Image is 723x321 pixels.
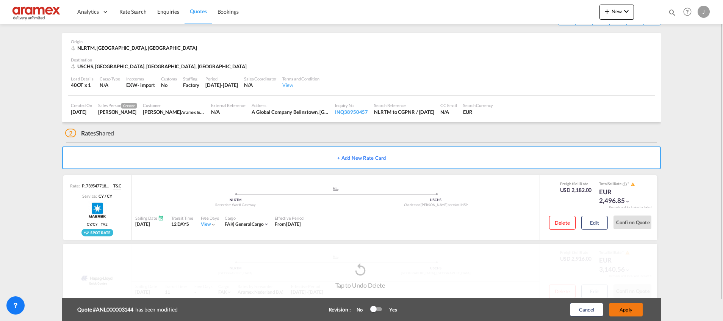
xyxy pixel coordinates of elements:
span: Rates [81,129,96,137]
div: NLRTM [135,198,336,203]
div: From 16 Sep 2025 [275,221,301,228]
div: Load Details [71,76,94,82]
div: N/A [244,82,276,88]
div: J [698,6,710,18]
span: Service: [82,193,97,199]
div: Shared [65,129,114,137]
div: No [353,306,371,313]
div: Charleston [PERSON_NAME] terminal N59 [336,203,536,208]
div: Paul Regan [143,109,205,115]
span: Sell [573,181,580,186]
div: N/A [440,109,457,115]
button: + Add New Rate Card [62,146,661,169]
button: Delete [549,216,576,230]
div: - import [138,82,155,88]
div: INQ38950457 [335,109,368,115]
div: A Global Company Belinstown, Ballyboughal, Co. Dublin A41 FV07 [252,109,329,115]
img: Maersk Spot [88,201,107,220]
span: Analytics [77,8,99,16]
span: New [602,8,631,14]
div: Destination [71,57,652,63]
div: Yes [382,306,397,313]
span: From [DATE] [275,221,301,227]
md-icon: icon-magnify [668,8,676,17]
span: Rate: [70,183,80,189]
div: Free Days [201,215,219,221]
md-icon: icon-replay [352,262,368,277]
div: Cargo [225,215,269,221]
div: Revision : [329,306,351,313]
div: Inquiry No. [335,102,368,108]
div: Janice Camporaso [98,109,137,115]
span: Rate Search [119,8,147,15]
span: NLRTM, [GEOGRAPHIC_DATA], [GEOGRAPHIC_DATA] [77,45,197,51]
div: Address [252,102,329,108]
span: | [233,221,235,227]
div: has been modified [77,304,305,315]
div: Rollable available [81,229,113,236]
div: general cargo [225,221,264,228]
md-icon: icon-chevron-down [264,222,269,227]
div: N/A [211,109,246,115]
div: Period [205,76,238,82]
span: T&C [113,183,121,189]
div: Tap to Undo Delete [335,277,385,290]
div: 12 DAYS [171,221,193,228]
span: Sell [608,181,614,186]
span: CY/CY [87,222,98,227]
div: View [282,82,319,88]
span: Enquiries [157,8,179,15]
div: Total Rate [599,181,637,187]
div: EXW [126,82,138,88]
button: Apply [609,303,643,316]
div: Cargo Type [100,76,120,82]
div: USCHS [336,198,536,203]
div: USCHS, Charleston, SC, Americas [71,63,249,70]
button: Cancel [570,303,603,316]
span: TA2 [101,222,108,227]
div: 17 Sep 2025 [71,109,92,115]
div: Search Currency [463,102,493,108]
div: [DATE] [135,221,164,228]
div: Transit Time [171,215,193,221]
span: | [97,222,101,227]
span: FAK [225,221,236,227]
div: Sales Coordinator [244,76,276,82]
div: Sailing Date [135,215,164,221]
button: Spot Rates are dynamic & can fluctuate with time [621,181,627,187]
md-icon: Schedules Available [158,215,164,221]
div: EUR 2,496.85 [599,187,637,206]
div: 30 Sep 2025 [205,82,238,88]
div: 40OT x 1 [71,82,94,88]
div: Customer [143,102,205,108]
md-icon: assets/icons/custom/ship-fill.svg [331,187,340,191]
div: No [161,82,177,88]
div: Stuffing [183,76,199,82]
md-icon: icon-chevron-down [622,7,631,16]
button: icon-plus 400-fgNewicon-chevron-down [599,5,634,20]
div: Sales Person [98,102,137,109]
div: EUR [463,109,493,115]
div: Search Reference [374,102,434,108]
md-icon: icon-alert [631,182,635,187]
span: Creator [121,103,137,109]
div: USD 2,182.00 [560,186,592,194]
md-icon: icon-chevron-down [211,222,216,227]
div: External Reference [211,102,246,108]
b: Quote #ANL000003144 [77,306,135,313]
div: Viewicon-chevron-down [201,221,216,228]
div: CC Email [440,102,457,108]
img: Spot_rate_rollable_v2.png [81,229,113,236]
div: Freight Rate [560,181,592,186]
span: 2 [65,129,76,137]
div: Factory Stuffing [183,82,199,88]
md-icon: icon-chevron-down [625,199,630,204]
div: N/A [100,82,120,88]
div: NLRTM to CGPNR / 16 Sep 2025 [374,109,434,115]
span: Bookings [218,8,239,15]
div: NLRTM, Rotterdam, Europe [71,44,199,51]
span: Quotes [190,8,207,14]
md-icon: icon-plus 400-fg [602,7,612,16]
div: Terms and Condition [282,76,319,82]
